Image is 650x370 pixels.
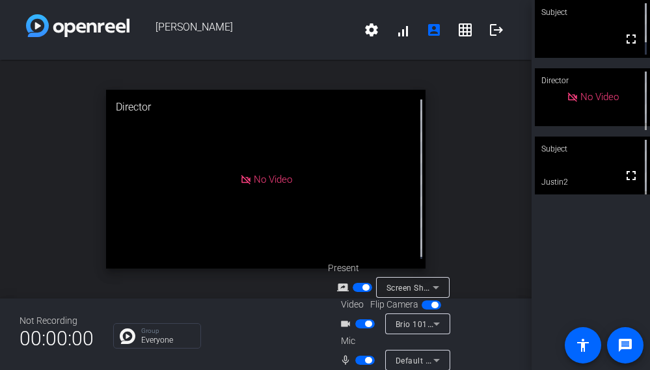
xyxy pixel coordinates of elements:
[341,298,364,311] span: Video
[575,337,591,353] mat-icon: accessibility
[623,31,639,47] mat-icon: fullscreen
[535,137,650,161] div: Subject
[340,316,355,332] mat-icon: videocam_outline
[141,336,194,344] p: Everyone
[580,91,619,103] span: No Video
[387,14,418,46] button: signal_cellular_alt
[617,337,633,353] mat-icon: message
[364,22,379,38] mat-icon: settings
[457,22,473,38] mat-icon: grid_on
[328,334,458,348] div: Mic
[129,14,356,46] span: [PERSON_NAME]
[20,314,94,328] div: Not Recording
[20,323,94,354] span: 00:00:00
[26,14,129,37] img: white-gradient.svg
[370,298,418,311] span: Flip Camera
[386,282,444,293] span: Screen Sharing
[340,352,355,368] mat-icon: mic_none
[254,173,292,185] span: No Video
[623,168,639,183] mat-icon: fullscreen
[396,319,477,329] span: Brio 101 (046d:094d)
[426,22,442,38] mat-icon: account_box
[328,261,458,275] div: Present
[535,68,650,93] div: Director
[337,280,353,295] mat-icon: screen_share_outline
[141,328,194,334] p: Group
[120,328,135,344] img: Chat Icon
[396,355,571,365] span: Default - Microphone (Yeti Stereo Microphone)
[106,90,425,125] div: Director
[489,22,504,38] mat-icon: logout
